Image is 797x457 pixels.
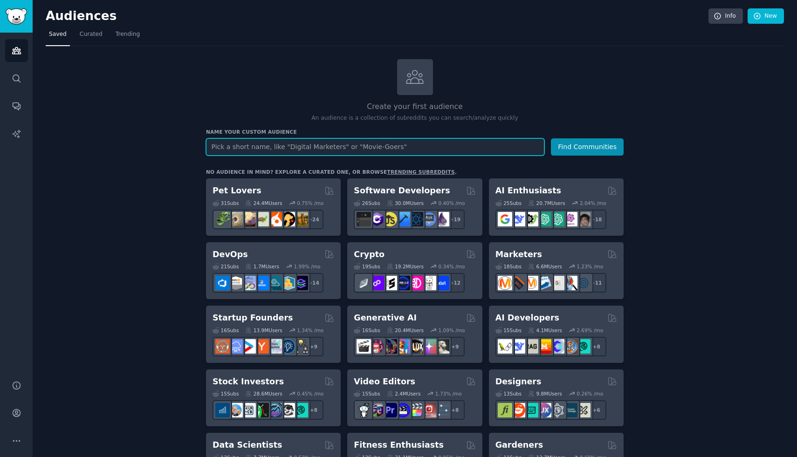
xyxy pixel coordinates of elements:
button: Find Communities [551,138,624,156]
img: Forex [241,403,256,417]
img: azuredevops [215,276,230,290]
div: + 8 [445,400,465,420]
div: 16 Sub s [213,327,239,334]
div: 1.09 % /mo [439,327,465,334]
a: Info [708,8,743,24]
img: postproduction [435,403,449,417]
h2: Generative AI [354,312,417,324]
div: 19.2M Users [387,263,424,270]
img: gopro [357,403,371,417]
input: Pick a short name, like "Digital Marketers" or "Movie-Goers" [206,138,544,156]
img: elixir [435,212,449,226]
img: ethfinance [357,276,371,290]
p: An audience is a collection of subreddits you can search/analyze quickly [206,114,624,123]
h2: AI Enthusiasts [495,185,561,197]
div: 4.1M Users [528,327,562,334]
img: content_marketing [498,276,512,290]
img: MistralAI [537,339,551,354]
h2: Stock Investors [213,376,284,388]
img: googleads [550,276,564,290]
div: 13 Sub s [495,390,522,397]
div: 1.99 % /mo [294,263,321,270]
img: OnlineMarketing [576,276,591,290]
img: ValueInvesting [228,403,243,417]
img: OpenSourceAI [550,339,564,354]
img: premiere [383,403,397,417]
div: 0.45 % /mo [297,390,323,397]
div: 13.9M Users [245,327,282,334]
img: LangChain [498,339,512,354]
div: 16 Sub s [354,327,380,334]
div: + 11 [587,273,606,293]
img: UXDesign [537,403,551,417]
div: 26 Sub s [354,200,380,206]
img: defi_ [435,276,449,290]
h2: Software Developers [354,185,450,197]
img: finalcutpro [409,403,423,417]
h2: Create your first audience [206,101,624,113]
h2: Startup Founders [213,312,293,324]
img: chatgpt_promptDesign [537,212,551,226]
img: dividends [215,403,230,417]
img: EntrepreneurRideAlong [215,339,230,354]
h2: AI Developers [495,312,559,324]
div: 24.4M Users [245,200,282,206]
img: CryptoNews [422,276,436,290]
div: + 18 [587,210,606,229]
div: + 19 [445,210,465,229]
img: learndesign [563,403,577,417]
img: turtle [254,212,269,226]
span: Curated [80,30,103,39]
img: Rag [524,339,538,354]
img: Youtubevideo [422,403,436,417]
img: AWS_Certified_Experts [228,276,243,290]
img: StocksAndTrading [268,403,282,417]
h2: Pet Lovers [213,185,261,197]
h2: DevOps [213,249,248,260]
span: Saved [49,30,67,39]
a: Trending [112,27,143,46]
img: VideoEditors [396,403,410,417]
div: 0.26 % /mo [577,390,603,397]
div: 1.23 % /mo [577,263,603,270]
img: learnjavascript [383,212,397,226]
div: 21 Sub s [213,263,239,270]
img: indiehackers [268,339,282,354]
img: sdforall [396,339,410,354]
img: SaaS [228,339,243,354]
a: Saved [46,27,70,46]
div: No audience in mind? Explore a curated one, or browse . [206,169,457,175]
a: Curated [76,27,106,46]
img: llmops [563,339,577,354]
div: 2.4M Users [387,390,421,397]
div: + 8 [587,337,606,356]
img: dogbreed [294,212,308,226]
img: AskComputerScience [422,212,436,226]
img: Trading [254,403,269,417]
div: 18 Sub s [495,263,522,270]
img: aivideo [357,339,371,354]
h2: Audiences [46,9,708,24]
h2: Marketers [495,249,542,260]
img: platformengineering [268,276,282,290]
h3: Name your custom audience [206,129,624,135]
div: 2.69 % /mo [577,327,603,334]
div: 0.40 % /mo [439,200,465,206]
div: 28.6M Users [245,390,282,397]
div: 20.4M Users [387,327,424,334]
img: ethstaker [383,276,397,290]
img: PetAdvice [281,212,295,226]
img: Docker_DevOps [241,276,256,290]
img: dalle2 [370,339,384,354]
img: ballpython [228,212,243,226]
div: 15 Sub s [495,327,522,334]
img: ArtificalIntelligence [576,212,591,226]
div: + 14 [304,273,323,293]
img: editors [370,403,384,417]
img: growmybusiness [294,339,308,354]
img: typography [498,403,512,417]
div: + 12 [445,273,465,293]
img: OpenAIDev [563,212,577,226]
div: 15 Sub s [354,390,380,397]
a: New [748,8,784,24]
